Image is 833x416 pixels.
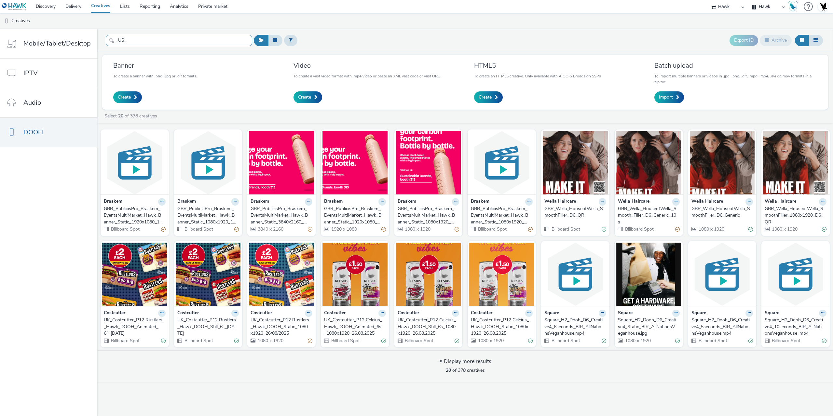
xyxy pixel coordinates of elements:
[396,243,461,306] img: UK_Costcutter_P12 Celcius_Hawk_DOOH_Still_6s_1080x1920_26.08.2025 visual
[730,35,758,46] button: Export ID
[324,310,346,317] strong: Costcutter
[544,310,559,317] strong: Square
[760,35,792,46] button: Archive
[788,1,800,12] a: Hawk Academy
[324,317,386,337] a: UK_Costcutter_P12 Celcius_Hawk_DOOH_Animated_6s_1080x1920_26.08.2025
[106,35,252,46] input: Search...
[765,198,796,206] strong: Wella Haircare
[698,338,727,344] span: Billboard Spot
[2,3,27,11] img: undefined Logo
[544,198,576,206] strong: Wella Haircare
[294,61,441,70] h3: Video
[618,317,677,337] div: Square_H2_Dooh_D6_Creative4_Static_BIR_AllNationsVeganhouse.jpg
[177,206,239,225] a: GBR_PublicisPro_Braskem_EventsMultiMarket_Hawk_Banner_Static_1080x1920_10"_SustainableBrand_US_20...
[113,61,197,70] h3: Banner
[102,243,167,306] img: UK_Costcutter_P12 Rustlers_Hawk_DOOH_Animated_6"_26/08/2025 visual
[398,317,459,337] a: UK_Costcutter_P12 Celcius_Hawk_DOOH_Still_6s_1080x1920_26.08.2025
[818,2,828,11] img: Account UK
[251,317,310,337] div: UK_Costcutter_P12 Rustlers_Hawk_DOOH_Static_1080x1920_26/08/2025
[618,317,680,337] a: Square_H2_Dooh_D6_Creative4_Static_BIR_AllNationsVeganhouse.jpg
[822,226,826,233] div: Valid
[257,226,283,232] span: 3840 x 2160
[177,310,199,317] strong: Costcutter
[474,73,601,79] p: To create an HTML5 creative. Only available with AIOO & Broadsign SSPs
[446,367,485,373] span: of 378 creatives
[251,206,312,225] a: GBR_PublicisPro_Braskem_EventsMultiMarket_Hawk_Banner_Static_3840x2160_SustainableBrand_US_20250919
[690,243,755,306] img: Square_H2_Dooh_D6_Creative4_5seconds_BIR_AllNationsVeganhouse.mp4 visual
[161,337,166,344] div: Valid
[118,113,123,119] strong: 20
[381,226,386,233] div: Partially valid
[104,206,166,225] a: GBR_PublicisPro_Braskem_EventsMultiMarket_Hawk_Banner_Static_1920x1080_10"_SustainableBrand_US_20...
[551,226,580,232] span: Billboard Spot
[113,73,197,79] p: To create a banner with .png, .jpg or .gif formats.
[177,317,237,337] div: UK_Costcutter_P12 Rustlers_Hawk_DOOH_Still_6"_[DATE]
[659,94,673,101] span: Import
[675,226,680,233] div: Partially valid
[234,226,239,233] div: Partially valid
[616,131,681,195] img: GBR_Wella_HouseofWella_Smooth_Filler_D6_Generic_10s visual
[477,226,507,232] span: Billboard Spot
[471,310,492,317] strong: Costcutter
[118,94,131,101] span: Create
[822,337,826,344] div: Valid
[765,310,779,317] strong: Square
[104,113,160,119] a: Select of 378 creatives
[544,206,604,219] div: GBR_Wella_HouseofWella_SmoothFiller_D6_QR
[471,206,530,225] div: GBR_PublicisPro_Braskem_EventsMultiMarket_Hawk_Banner_Static_1080x1920_8"_SustainableBrand_US_202...
[251,310,272,317] strong: Costcutter
[474,61,601,70] h3: HTML5
[691,206,751,219] div: GBR_Wella_HouseofWella_SmoothFiller_D6_Generic
[765,206,824,225] div: GBR_Wella_HouseofWella_SmoothFiller_1080x1920_D6_QR
[691,206,753,219] a: GBR_Wella_HouseofWella_SmoothFiller_D6_Generic
[249,131,314,195] img: GBR_PublicisPro_Braskem_EventsMultiMarket_Hawk_Banner_Static_3840x2160_SustainableBrand_US_202509...
[602,226,606,233] div: Valid
[618,310,633,317] strong: Square
[102,131,167,195] img: GBR_PublicisPro_Braskem_EventsMultiMarket_Hawk_Banner_Static_1920x1080_10"_SustainableBrand_US_20...
[324,317,383,337] div: UK_Costcutter_P12 Celcius_Hawk_DOOH_Animated_6s_1080x1920_26.08.2025
[398,310,419,317] strong: Costcutter
[691,310,706,317] strong: Square
[104,317,163,337] div: UK_Costcutter_P12 Rustlers_Hawk_DOOH_Animated_6"_[DATE]
[455,226,459,233] div: Partially valid
[23,98,41,107] span: Audio
[691,317,751,337] div: Square_H2_Dooh_D6_Creative4_5seconds_BIR_AllNationsVeganhouse.mp4
[3,18,10,24] img: dooh
[748,337,753,344] div: Valid
[471,317,530,337] div: UK_Costcutter_P12 Celcius_Hawk_DOOH_Static_1080x1920_26.08.2025
[113,91,142,103] a: Create
[184,338,213,344] span: Billboard Spot
[404,338,433,344] span: Billboard Spot
[398,198,416,206] strong: Braskem
[104,310,125,317] strong: Costcutter
[528,337,533,344] div: Valid
[543,131,608,195] img: GBR_Wella_HouseofWella_SmoothFiller_D6_QR visual
[765,206,826,225] a: GBR_Wella_HouseofWella_SmoothFiller_1080x1920_D6_QR
[698,226,724,232] span: 1080 x 1920
[446,367,451,373] strong: 20
[616,243,681,306] img: Square_H2_Dooh_D6_Creative4_Static_BIR_AllNationsVeganhouse.jpg visual
[251,198,269,206] strong: Braskem
[331,338,360,344] span: Billboard Spot
[324,206,383,225] div: GBR_PublicisPro_Braskem_EventsMultiMarket_Hawk_Banner_Static_1920x1080_SustainableBrand_US_20250919
[479,94,492,101] span: Create
[398,317,457,337] div: UK_Costcutter_P12 Celcius_Hawk_DOOH_Still_6s_1080x1920_26.08.2025
[110,338,140,344] span: Billboard Spot
[398,206,457,225] div: GBR_PublicisPro_Braskem_EventsMultiMarket_Hawk_Banner_Static_1080x1920_SustainableBrand_US_20250919
[477,338,504,344] span: 1080 x 1920
[474,91,503,103] a: Create
[249,243,314,306] img: UK_Costcutter_P12 Rustlers_Hawk_DOOH_Static_1080x1920_26/08/2025 visual
[618,206,680,225] a: GBR_Wella_HouseofWella_Smooth_Filler_D6_Generic_10s
[469,243,534,306] img: UK_Costcutter_P12 Celcius_Hawk_DOOH_Static_1080x1920_26.08.2025 visual
[788,1,798,12] img: Hawk Academy
[23,39,91,48] span: Mobile/Tablet/Desktop
[398,206,459,225] a: GBR_PublicisPro_Braskem_EventsMultiMarket_Hawk_Banner_Static_1080x1920_SustainableBrand_US_20250919
[691,317,753,337] a: Square_H2_Dooh_D6_Creative4_5seconds_BIR_AllNationsVeganhouse.mp4
[763,131,828,195] img: GBR_Wella_HouseofWella_SmoothFiller_1080x1920_D6_QR visual
[654,61,817,70] h3: Batch upload
[104,198,122,206] strong: Braskem
[654,91,684,103] a: Import
[322,243,388,306] img: UK_Costcutter_P12 Celcius_Hawk_DOOH_Animated_6s_1080x1920_26.08.2025 visual
[251,206,310,225] div: GBR_PublicisPro_Braskem_EventsMultiMarket_Hawk_Banner_Static_3840x2160_SustainableBrand_US_20250919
